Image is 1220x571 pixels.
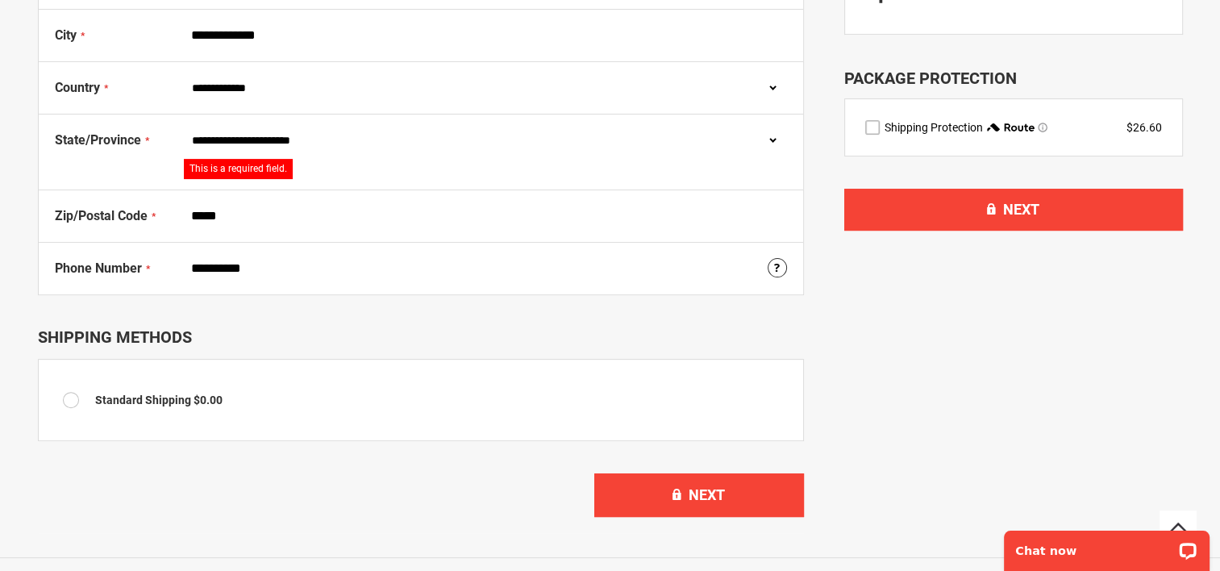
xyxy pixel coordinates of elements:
button: Next [594,473,804,517]
span: Next [689,486,725,503]
span: City [55,27,77,43]
span: Standard Shipping [95,394,191,406]
div: Package Protection [844,67,1183,90]
span: Phone Number [55,260,142,276]
div: Shipping Methods [38,327,804,347]
span: Next [1003,201,1039,218]
iframe: LiveChat chat widget [993,520,1220,571]
span: Learn more [1038,123,1047,132]
div: $26.60 [1126,119,1162,135]
span: Country [55,80,100,95]
span: Zip/Postal Code [55,208,148,223]
div: route shipping protection selector element [865,119,1162,135]
span: Shipping Protection [885,121,983,134]
button: Next [844,189,1183,231]
span: This is a required field. [189,163,287,174]
span: $0.00 [194,394,223,406]
span: State/Province [55,132,141,148]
